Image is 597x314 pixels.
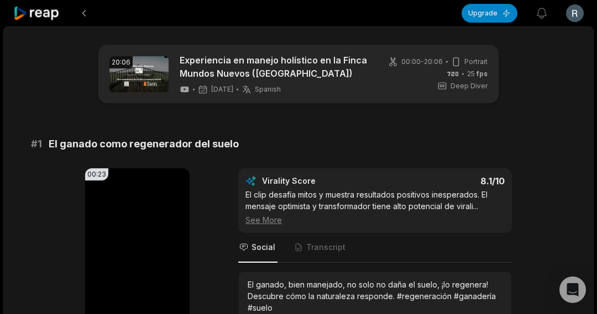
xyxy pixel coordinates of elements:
[252,242,275,253] span: Social
[559,276,586,303] div: Open Intercom Messenger
[464,57,488,67] span: Portrait
[238,233,512,263] nav: Tabs
[262,175,381,187] div: Virality Score
[451,81,488,91] span: Deep Diver
[31,136,42,152] span: # 1
[49,136,239,152] span: El ganado como regenerador del suelo
[476,70,488,78] span: fps
[386,175,505,187] div: 8.1 /10
[467,69,488,79] span: 25
[180,54,370,80] a: Experiencia en manejo holístico en la Finca Mundos Nuevos ([GEOGRAPHIC_DATA])
[401,57,443,67] span: 00:00 - 20:06
[462,4,517,23] button: Upgrade
[245,189,505,226] div: El clip desafía mitos y muestra resultados positivos inesperados. El mensaje optimista y transfor...
[306,242,345,253] span: Transcript
[248,279,502,313] div: El ganado, bien manejado, no solo no daña el suelo, ¡lo regenera! Descubre cómo la naturaleza res...
[245,214,505,226] div: See More
[211,85,233,94] span: [DATE]
[255,85,281,94] span: Spanish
